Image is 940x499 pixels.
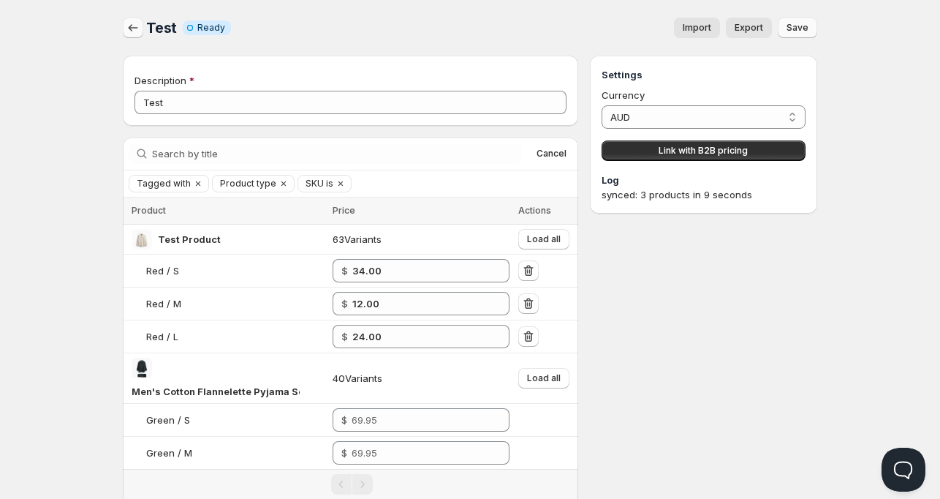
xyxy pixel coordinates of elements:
span: Test Product [158,233,221,245]
input: 75.00 [352,259,488,282]
div: Green / S [146,413,190,427]
a: Export [726,18,772,38]
input: Private internal description [134,91,566,114]
div: Red / M [146,296,181,311]
span: Import [683,22,711,34]
div: Red / L [146,329,178,344]
button: Clear [276,176,291,192]
span: Ready [197,22,225,34]
span: SKU is [306,178,333,190]
input: 75.00 [352,292,488,315]
span: Actions [518,205,551,216]
input: Search by title [152,143,522,164]
span: Green / M [146,447,192,459]
nav: Pagination [123,469,578,499]
span: Product type [220,178,276,190]
span: $ [341,447,347,459]
input: 69.95 [352,441,488,465]
td: 40 Variants [328,353,514,404]
strong: $ [341,298,348,309]
button: Cancel [531,145,572,162]
div: Men's Cotton Flannelette Pyjama Sets - Cosysuede by Koala [132,384,300,399]
span: Price [333,205,355,216]
button: Tagged with [129,176,191,192]
input: 75.00 [352,325,488,348]
span: Test [146,19,177,37]
span: Save [787,22,808,34]
button: Link with B2B pricing [602,140,806,161]
button: Clear [191,176,205,192]
span: Load all [527,372,561,384]
span: Red / L [146,331,178,342]
div: Test Product [158,232,221,247]
span: Product [132,205,166,216]
span: Tagged with [137,178,191,190]
button: Clear [333,176,348,192]
span: Cancel [537,148,566,160]
button: Load all [518,229,569,249]
span: Description [134,75,186,86]
button: SKU is [298,176,333,192]
span: Load all [527,233,561,245]
strong: $ [341,265,348,277]
span: Red / S [146,265,179,277]
div: Green / M [146,446,192,460]
span: Red / M [146,298,181,309]
h3: Log [602,173,806,187]
input: 69.95 [352,408,488,432]
span: Export [735,22,763,34]
div: synced: 3 products in 9 seconds [602,187,806,202]
td: 63 Variants [328,225,514,255]
button: Save [778,18,817,38]
button: Load all [518,368,569,389]
span: Currency [602,89,645,101]
span: $ [341,414,347,426]
iframe: Help Scout Beacon - Open [882,448,925,492]
div: Red / S [146,263,179,278]
span: Link with B2B pricing [659,145,748,157]
span: Green / S [146,414,190,426]
h3: Settings [602,67,806,82]
button: Import [674,18,720,38]
strong: $ [341,331,348,342]
span: Men's Cotton Flannelette Pyjama Sets - Cosysuede by [PERSON_NAME] [132,386,474,397]
button: Product type [213,176,276,192]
